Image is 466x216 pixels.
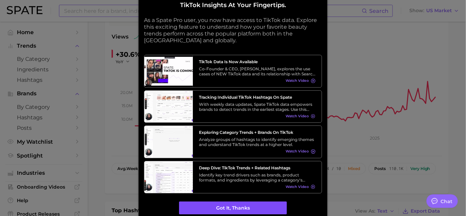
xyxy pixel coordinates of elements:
div: With weekly data updates, Spate TikTok data empowers brands to detect trends in the earliest stag... [199,102,316,112]
a: Exploring Category Trends + Brands on TikTokAnalyze groups of hashtags to identify emerging theme... [144,125,322,158]
span: Watch Video [286,185,309,189]
p: As a Spate Pro user, you now have access to TikTok data. Explore this exciting feature to underst... [144,17,322,44]
a: Deep Dive: TikTok Trends + Related HashtagsIdentify key trend drivers such as brands, product for... [144,161,322,194]
a: Tracking Individual TikTok Hashtags on SpateWith weekly data updates, Spate TikTok data empowers ... [144,90,322,123]
h3: Deep Dive: TikTok Trends + Related Hashtags [199,165,316,170]
a: TikTok data is now availableCo-Founder & CEO, [PERSON_NAME], explores the use cases of NEW TikTok... [144,55,322,88]
h3: TikTok data is now available [199,59,316,64]
div: Identify key trend drivers such as brands, product formats, and ingredients by leveraging a categ... [199,172,316,183]
h3: Exploring Category Trends + Brands on TikTok [199,130,316,135]
div: Co-Founder & CEO, [PERSON_NAME], explores the use cases of NEW TikTok data and its relationship w... [199,66,316,76]
div: Analyze groups of hashtags to identify emerging themes and understand TikTok trends at a higher l... [199,137,316,147]
span: Watch Video [286,79,309,83]
h3: Tracking Individual TikTok Hashtags on Spate [199,95,316,100]
button: Got it, thanks [179,202,287,215]
span: Watch Video [286,149,309,154]
span: Watch Video [286,114,309,118]
h2: TikTok insights at your fingertips. [144,2,322,9]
